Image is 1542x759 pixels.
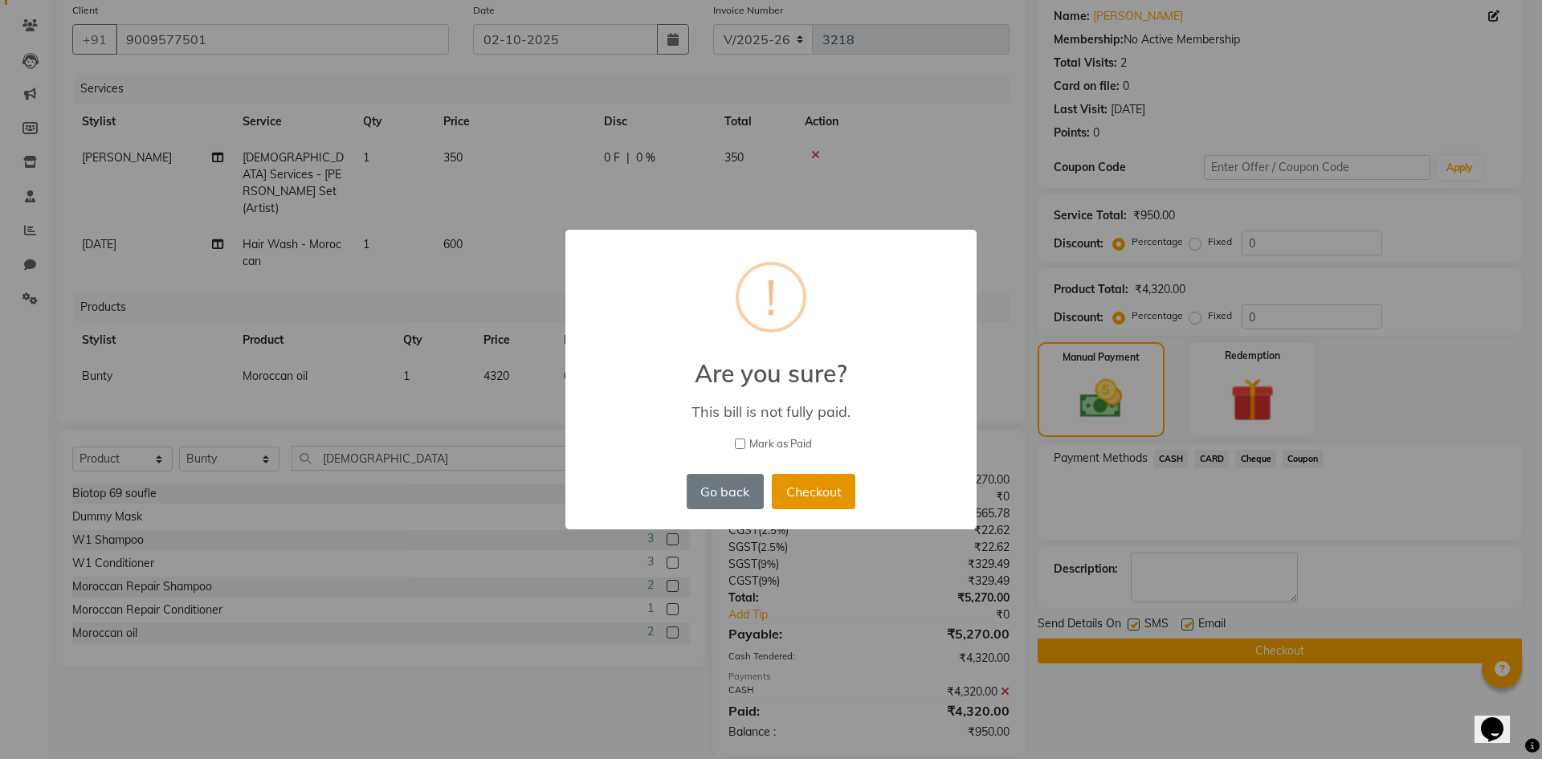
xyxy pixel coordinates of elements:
span: Mark as Paid [749,436,812,452]
div: This bill is not fully paid. [589,402,953,421]
h2: Are you sure? [565,340,977,388]
button: Go back [687,474,764,509]
button: Checkout [772,474,855,509]
div: ! [765,265,777,329]
iframe: chat widget [1475,695,1526,743]
input: Mark as Paid [735,439,745,449]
